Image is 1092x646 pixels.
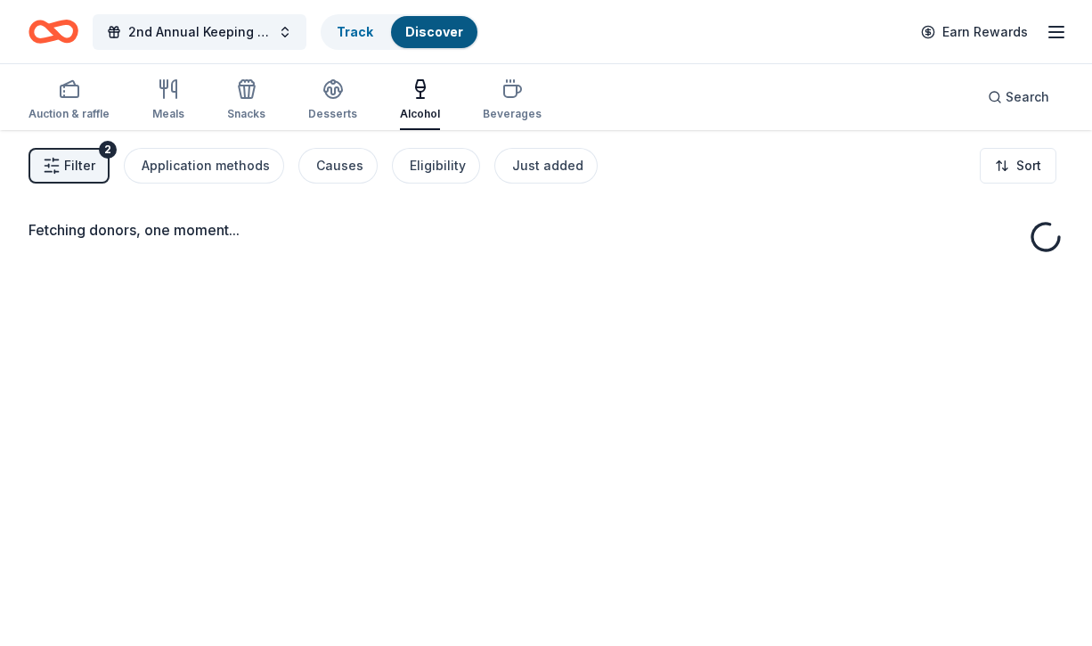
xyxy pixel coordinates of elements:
div: Beverages [483,107,542,121]
button: Eligibility [392,148,480,184]
div: Application methods [142,155,270,176]
a: Discover [405,24,463,39]
button: Filter2 [29,148,110,184]
span: Sort [1016,155,1041,176]
div: Fetching donors, one moment... [29,219,1063,241]
button: Snacks [227,71,265,130]
a: Earn Rewards [910,16,1039,48]
span: Search [1006,86,1049,108]
div: Causes [316,155,363,176]
div: Just added [512,155,583,176]
span: 2nd Annual Keeping Our Promise Benefit [128,21,271,43]
button: Sort [980,148,1056,184]
button: Causes [298,148,378,184]
div: Auction & raffle [29,107,110,121]
button: Just added [494,148,598,184]
button: Application methods [124,148,284,184]
div: Eligibility [410,155,466,176]
button: Beverages [483,71,542,130]
div: Meals [152,107,184,121]
div: Desserts [308,107,357,121]
div: 2 [99,141,117,159]
button: Search [974,79,1063,115]
div: Snacks [227,107,265,121]
button: TrackDiscover [321,14,479,50]
span: Filter [64,155,95,176]
div: Alcohol [400,107,440,121]
a: Home [29,11,78,53]
button: Alcohol [400,71,440,130]
button: Meals [152,71,184,130]
button: Desserts [308,71,357,130]
button: Auction & raffle [29,71,110,130]
button: 2nd Annual Keeping Our Promise Benefit [93,14,306,50]
a: Track [337,24,373,39]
